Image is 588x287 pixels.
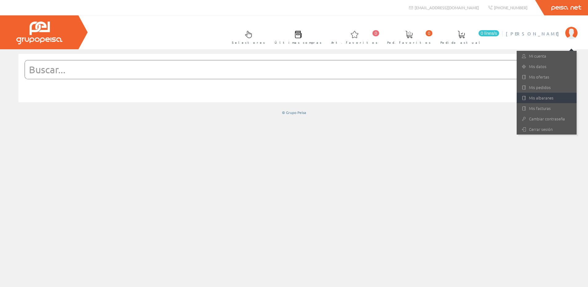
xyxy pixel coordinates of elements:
a: Cambiar contraseña [517,114,577,124]
span: 0 [372,30,379,36]
a: Cerrar sesión [517,124,577,135]
a: Mis ofertas [517,72,577,82]
span: [EMAIL_ADDRESS][DOMAIN_NAME] [415,5,479,10]
a: Últimas compras [268,26,325,48]
span: 0 [426,30,432,36]
a: Mi cuenta [517,51,577,61]
span: Art. favoritos [331,39,378,46]
span: Selectores [232,39,265,46]
div: © Grupo Peisa [18,110,570,115]
a: Mis facturas [517,103,577,114]
a: [PERSON_NAME] [506,26,578,31]
span: [PHONE_NUMBER] [494,5,527,10]
a: Mis albaranes [517,93,577,103]
a: Selectores [226,26,268,48]
img: Grupo Peisa [16,22,62,44]
input: Buscar... [25,60,548,79]
a: Mis pedidos [517,82,577,93]
span: Ped. favoritos [387,39,431,46]
a: Mis datos [517,61,577,72]
span: 0 línea/s [479,30,499,36]
span: Últimas compras [275,39,322,46]
span: Pedido actual [440,39,482,46]
span: [PERSON_NAME] [506,30,562,37]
